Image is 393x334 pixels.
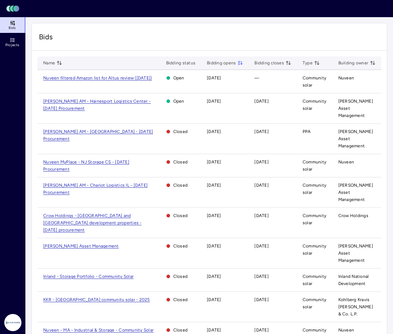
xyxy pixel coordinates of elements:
[333,93,382,124] td: [PERSON_NAME] Asset Management
[43,99,151,111] a: [PERSON_NAME] AM - Hainesport Logistics Center - [DATE] Procurement
[297,70,333,93] td: Community solar
[207,244,221,249] time: [DATE]
[166,182,196,189] span: Closed
[166,273,196,280] span: Closed
[43,75,152,80] a: Nuveen filtered Amazon list for Altus review ([DATE])
[297,238,333,269] td: Community solar
[5,43,19,47] span: Projects
[43,297,150,302] a: KKR - [GEOGRAPHIC_DATA] community solar - 2025
[297,177,333,208] td: Community solar
[254,297,269,302] time: [DATE]
[254,244,269,249] time: [DATE]
[207,213,221,218] time: [DATE]
[333,154,382,177] td: Nuveen
[285,60,291,66] button: toggle sorting
[43,274,134,279] a: Inland - Storage Portfolio - Community Solar
[333,124,382,154] td: [PERSON_NAME] Asset Management
[166,296,196,303] span: Closed
[207,75,221,80] time: [DATE]
[207,99,221,104] time: [DATE]
[333,292,382,322] td: Kohlberg Kravis [PERSON_NAME] & Co. L.P.
[249,70,297,93] td: —
[303,59,320,67] span: Type
[43,59,62,67] span: Name
[207,297,221,302] time: [DATE]
[254,99,269,104] time: [DATE]
[4,314,21,331] img: Altus Power
[297,292,333,322] td: Community solar
[333,238,382,269] td: [PERSON_NAME] Asset Management
[254,328,269,333] time: [DATE]
[43,159,129,172] a: Nuveen MyPlace - NJ Storage CS - [DATE] Procurement
[43,244,119,249] a: [PERSON_NAME] Asset Management
[207,159,221,164] time: [DATE]
[43,129,153,141] a: [PERSON_NAME] AM - [GEOGRAPHIC_DATA] - [DATE] Procurement
[56,60,62,66] button: toggle sorting
[297,154,333,177] td: Community solar
[254,183,269,188] time: [DATE]
[43,213,142,232] a: Crow Holdings - [GEOGRAPHIC_DATA] and [GEOGRAPHIC_DATA] development properties - [DATE] procurement
[297,269,333,292] td: Community solar
[333,208,382,238] td: Crow Holdings
[254,59,291,67] span: Bidding closes
[166,212,196,219] span: Closed
[207,183,221,188] time: [DATE]
[207,328,221,333] time: [DATE]
[207,59,243,67] span: Bidding opens
[207,274,221,279] time: [DATE]
[166,98,196,105] span: Open
[9,26,16,30] span: Bids
[333,70,382,93] td: Nuveen
[237,60,243,66] button: toggle sorting
[166,242,196,250] span: Closed
[338,59,376,67] span: Building owner
[166,59,196,67] span: Bidding status
[254,213,269,218] time: [DATE]
[166,128,196,135] span: Closed
[297,93,333,124] td: Community solar
[254,274,269,279] time: [DATE]
[254,159,269,164] time: [DATE]
[297,208,333,238] td: Community solar
[254,129,269,134] time: [DATE]
[297,124,333,154] td: PPA
[333,177,382,208] td: [PERSON_NAME] Asset Management
[166,158,196,166] span: Closed
[314,60,320,66] button: toggle sorting
[166,74,196,82] span: Open
[333,269,382,292] td: Inland National Development
[370,60,375,66] button: toggle sorting
[207,129,221,134] time: [DATE]
[43,183,148,195] a: [PERSON_NAME] AM - Chariot Logistics IL - [DATE] Procurement
[39,32,380,42] span: Bids
[43,328,154,333] a: Nuveen - MA - Industrial & Storage - Community Solar
[166,326,196,334] span: Closed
